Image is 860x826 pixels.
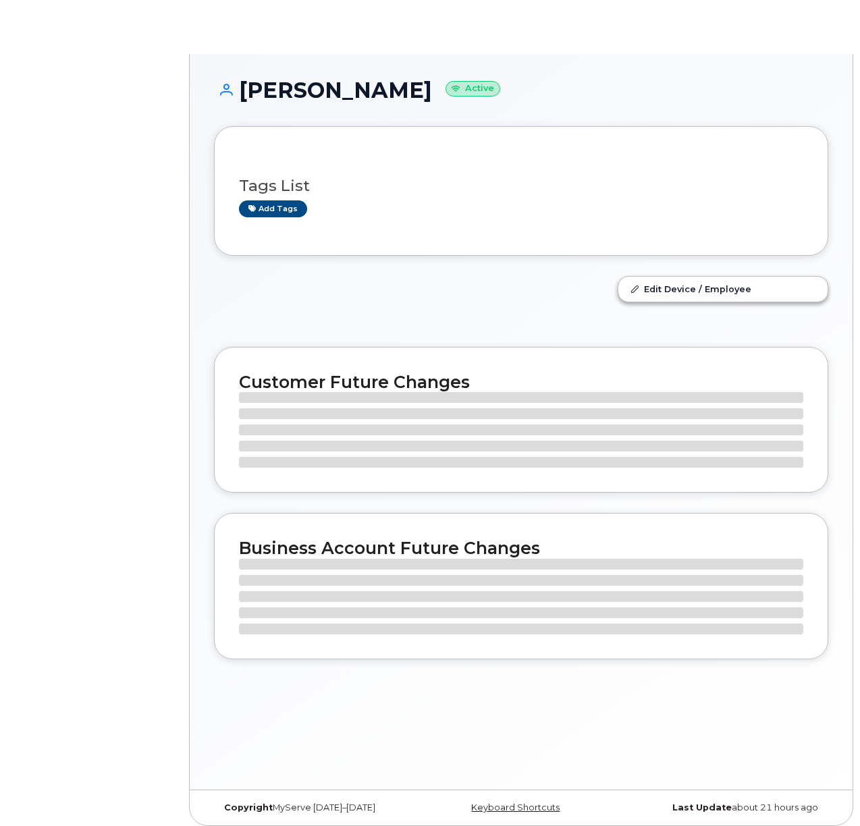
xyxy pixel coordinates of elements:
[239,177,803,194] h3: Tags List
[446,81,500,97] small: Active
[214,802,419,813] div: MyServe [DATE]–[DATE]
[214,78,828,102] h1: [PERSON_NAME]
[239,200,307,217] a: Add tags
[224,802,273,813] strong: Copyright
[239,538,803,558] h2: Business Account Future Changes
[239,372,803,392] h2: Customer Future Changes
[471,802,560,813] a: Keyboard Shortcuts
[618,277,828,301] a: Edit Device / Employee
[672,802,732,813] strong: Last Update
[624,802,828,813] div: about 21 hours ago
